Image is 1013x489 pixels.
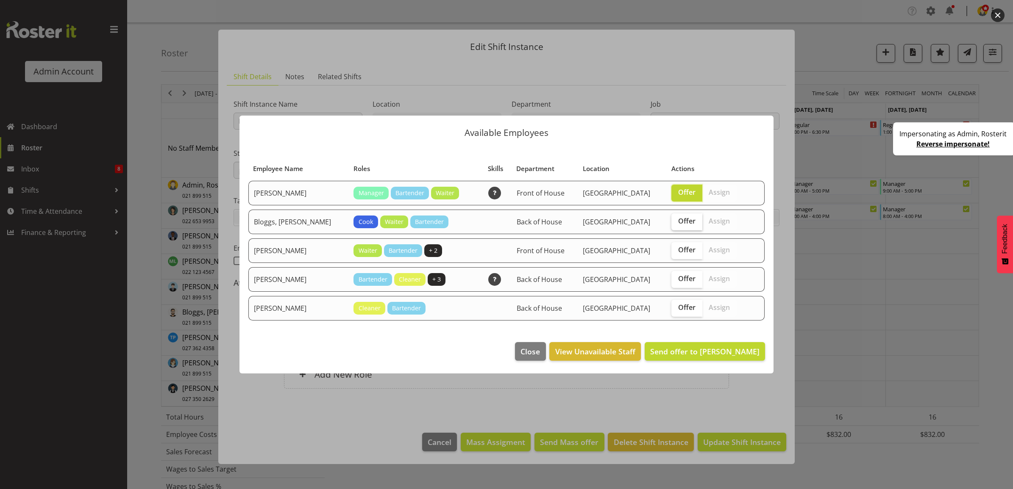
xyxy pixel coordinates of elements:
[415,217,444,227] span: Bartender
[650,346,760,356] span: Send offer to [PERSON_NAME]
[248,238,348,263] td: [PERSON_NAME]
[389,246,417,255] span: Bartender
[583,188,650,198] span: [GEOGRAPHIC_DATA]
[516,164,554,174] span: Department
[392,304,421,313] span: Bartender
[359,304,381,313] span: Cleaner
[248,181,348,205] td: [PERSON_NAME]
[645,342,765,361] button: Send offer to [PERSON_NAME]
[517,275,562,284] span: Back of House
[436,188,454,198] span: Waiter
[429,246,437,255] span: + 2
[488,164,503,174] span: Skills
[517,304,562,313] span: Back of House
[517,246,565,255] span: Front of House
[678,303,696,312] span: Offer
[253,164,303,174] span: Employee Name
[395,188,424,198] span: Bartender
[517,217,562,227] span: Back of House
[899,129,1007,139] p: Impersonating as Admin, Rosterit
[671,164,694,174] span: Actions
[583,164,609,174] span: Location
[520,346,540,357] span: Close
[678,188,696,196] span: Offer
[678,246,696,254] span: Offer
[248,267,348,292] td: [PERSON_NAME]
[678,274,696,283] span: Offer
[555,346,635,357] span: View Unavailable Staff
[1001,224,1009,254] span: Feedback
[359,188,384,198] span: Manager
[709,274,730,283] span: Assign
[583,246,650,255] span: [GEOGRAPHIC_DATA]
[515,342,545,361] button: Close
[353,164,370,174] span: Roles
[583,275,650,284] span: [GEOGRAPHIC_DATA]
[248,296,348,320] td: [PERSON_NAME]
[432,275,441,284] span: + 3
[359,246,377,255] span: Waiter
[549,342,640,361] button: View Unavailable Staff
[385,217,404,227] span: Waiter
[709,217,730,225] span: Assign
[517,188,565,198] span: Front of House
[399,275,421,284] span: Cleaner
[916,139,990,149] a: Reverse impersonate!
[359,275,387,284] span: Bartender
[709,246,730,254] span: Assign
[709,188,730,196] span: Assign
[248,210,348,234] td: Bloggs, [PERSON_NAME]
[709,303,730,312] span: Assign
[997,215,1013,273] button: Feedback - Show survey
[678,217,696,225] span: Offer
[359,217,373,227] span: Cook
[583,217,650,227] span: [GEOGRAPHIC_DATA]
[583,304,650,313] span: [GEOGRAPHIC_DATA]
[248,128,765,137] p: Available Employees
